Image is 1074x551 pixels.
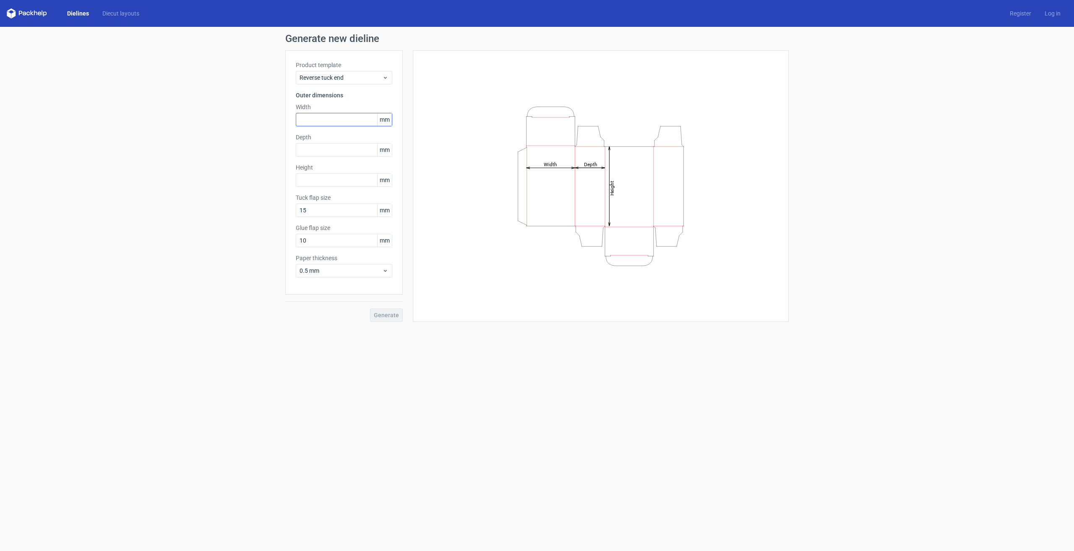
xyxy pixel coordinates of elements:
[60,9,96,18] a: Dielines
[1003,9,1038,18] a: Register
[296,254,392,262] label: Paper thickness
[377,144,392,156] span: mm
[377,204,392,217] span: mm
[377,234,392,247] span: mm
[544,161,557,167] tspan: Width
[296,103,392,111] label: Width
[609,180,615,195] tspan: Height
[285,34,789,44] h1: Generate new dieline
[300,266,382,275] span: 0.5 mm
[300,73,382,82] span: Reverse tuck end
[296,193,392,202] label: Tuck flap size
[296,133,392,141] label: Depth
[296,163,392,172] label: Height
[296,224,392,232] label: Glue flap size
[377,174,392,186] span: mm
[96,9,146,18] a: Diecut layouts
[377,113,392,126] span: mm
[584,161,597,167] tspan: Depth
[296,91,392,99] h3: Outer dimensions
[296,61,392,69] label: Product template
[1038,9,1067,18] a: Log in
